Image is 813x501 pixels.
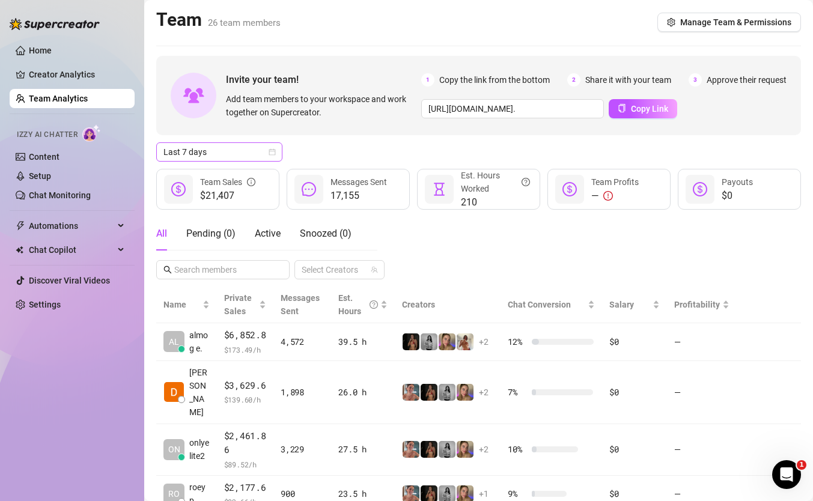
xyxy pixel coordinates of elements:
img: A [421,333,437,350]
input: Search members [174,263,273,276]
a: Settings [29,300,61,309]
span: $21,407 [200,189,255,203]
span: Share it with your team [585,73,671,87]
span: hourglass [432,182,446,196]
span: calendar [269,148,276,156]
div: 3,229 [281,443,324,456]
a: Chat Monitoring [29,190,91,200]
span: Active [255,228,281,239]
span: $3,629.6 [224,378,267,393]
span: $ 139.60 /h [224,393,267,405]
img: the_bohema [421,384,437,401]
div: $0 [609,386,659,399]
span: $6,852.8 [224,328,267,342]
div: Team Sales [200,175,255,189]
span: [PERSON_NAME] [189,366,210,419]
div: $0 [609,487,659,500]
span: Profitability [674,300,720,309]
span: thunderbolt [16,221,25,231]
span: Approve their request [707,73,787,87]
td: — [667,323,737,361]
img: A [439,441,455,458]
span: question-circle [522,169,530,195]
span: 12 % [508,335,527,348]
a: Home [29,46,52,55]
div: $0 [609,443,659,456]
img: Cherry [439,333,455,350]
span: 17,155 [330,189,387,203]
a: Creator Analytics [29,65,125,84]
th: Name [156,287,217,323]
img: logo-BBDzfeDw.svg [10,18,100,30]
img: Yarden [403,441,419,458]
span: + 2 [479,335,489,348]
span: 3 [689,73,702,87]
div: Pending ( 0 ) [186,226,236,241]
span: $ 173.49 /h [224,344,267,356]
img: the_bohema [421,441,437,458]
span: team [371,266,378,273]
span: Snoozed ( 0 ) [300,228,352,239]
span: + 1 [479,487,489,500]
span: question-circle [370,291,378,318]
img: the_bohema [403,333,419,350]
div: All [156,226,167,241]
h2: Team [156,8,281,31]
span: copy [618,104,626,112]
div: 900 [281,487,324,500]
span: $0 [722,189,753,203]
span: 10 % [508,443,527,456]
img: AI Chatter [82,124,101,142]
span: + 2 [479,386,489,399]
span: Messages Sent [330,177,387,187]
div: Est. Hours Worked [461,169,530,195]
span: search [163,266,172,274]
a: Discover Viral Videos [29,276,110,285]
span: 210 [461,195,530,210]
span: onlyelite2 [189,436,210,463]
span: 9 % [508,487,527,500]
td: — [667,424,737,476]
span: 7 % [508,386,527,399]
span: Manage Team & Permissions [680,17,791,27]
button: Manage Team & Permissions [657,13,801,32]
span: Name [163,298,200,311]
span: ON [168,443,180,456]
div: $0 [609,335,659,348]
span: 1 [797,460,806,470]
img: Cherry [457,384,473,401]
td: — [667,361,737,424]
span: almog e. [189,329,210,355]
img: Chat Copilot [16,246,23,254]
span: Izzy AI Chatter [17,129,78,141]
img: A [439,384,455,401]
div: Est. Hours [338,291,378,318]
span: Chat Conversion [508,300,571,309]
span: + 2 [479,443,489,456]
span: AL [169,335,179,348]
span: setting [667,18,675,26]
iframe: Intercom live chat [772,460,801,489]
span: 1 [421,73,434,87]
span: dollar-circle [562,182,577,196]
img: Yarden [403,384,419,401]
img: Cherry [457,441,473,458]
button: Copy Link [609,99,677,118]
a: Team Analytics [29,94,88,103]
span: message [302,182,316,196]
span: Team Profits [591,177,639,187]
div: 26.0 h [338,386,388,399]
span: exclamation-circle [603,191,613,201]
span: Copy Link [631,104,668,114]
a: Content [29,152,59,162]
div: 23.5 h [338,487,388,500]
span: RO [168,487,180,500]
span: Last 7 days [163,143,275,161]
div: 4,572 [281,335,324,348]
img: Dana Roz [164,382,184,402]
div: 1,898 [281,386,324,399]
span: Salary [609,300,634,309]
span: Private Sales [224,293,252,316]
div: 27.5 h [338,443,388,456]
span: 26 team members [208,17,281,28]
